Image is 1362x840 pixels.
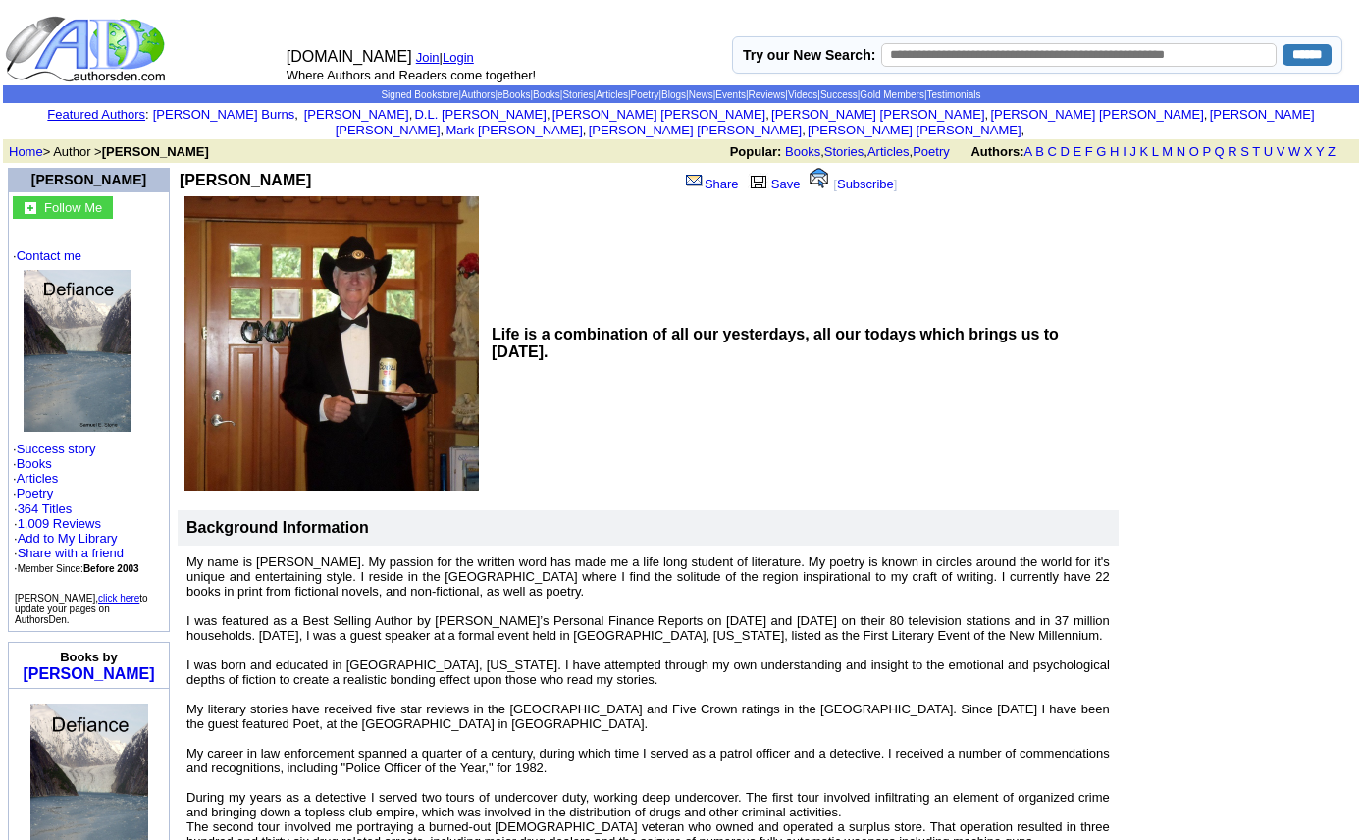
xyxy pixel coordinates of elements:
[1152,144,1159,159] a: L
[684,177,739,191] a: Share
[25,202,36,214] img: gc.jpg
[686,173,703,188] img: share_page.gif
[184,196,479,491] img: See larger image
[47,107,148,122] font: :
[552,107,765,122] a: [PERSON_NAME] [PERSON_NAME]
[44,198,102,215] a: Follow Me
[14,531,124,575] font: · · ·
[17,456,52,471] a: Books
[17,248,81,263] a: Contact me
[60,650,118,664] b: Books by
[461,89,495,100] a: Authors
[17,471,59,486] a: Articles
[5,15,170,83] img: logo_ad.gif
[1202,144,1210,159] a: P
[808,123,1021,137] a: [PERSON_NAME] [PERSON_NAME]
[18,563,139,574] font: Member Since:
[492,326,1059,360] b: Life is a combination of all our yesterdays, all our todays which brings us to [DATE].
[730,144,782,159] b: Popular:
[550,110,552,121] font: i
[1110,144,1119,159] a: H
[1024,144,1032,159] a: A
[1073,144,1081,159] a: E
[17,442,96,456] a: Success story
[806,126,808,136] font: i
[833,177,837,191] font: [
[18,546,124,560] a: Share with a friend
[1214,144,1224,159] a: Q
[1140,144,1149,159] a: K
[1085,144,1093,159] a: F
[1304,144,1313,159] a: X
[730,144,1353,159] font: , , ,
[533,89,560,100] a: Books
[631,89,659,100] a: Poetry
[1035,144,1044,159] a: B
[1162,144,1173,159] a: M
[287,48,412,65] font: [DOMAIN_NAME]
[661,89,686,100] a: Blogs
[1207,110,1209,121] font: i
[913,144,950,159] a: Poetry
[1277,144,1285,159] a: V
[444,126,445,136] font: i
[867,144,910,159] a: Articles
[596,89,628,100] a: Articles
[9,144,209,159] font: > Author >
[17,486,54,500] a: Poetry
[988,110,990,121] font: i
[98,593,139,604] a: click here
[287,68,536,82] font: Where Authors and Readers come together!
[90,694,91,701] img: shim.gif
[1096,144,1106,159] a: G
[589,123,802,137] a: [PERSON_NAME] [PERSON_NAME]
[749,89,786,100] a: Reviews
[153,107,295,122] a: [PERSON_NAME] Burns
[837,177,894,191] a: Subscribe
[927,89,981,100] a: Testimonials
[336,107,1315,137] a: [PERSON_NAME] [PERSON_NAME]
[1123,144,1126,159] a: I
[89,694,90,701] img: shim.gif
[810,168,828,188] img: alert.gif
[1047,144,1056,159] a: C
[443,50,474,65] a: Login
[860,89,924,100] a: Gold Members
[1264,144,1273,159] a: U
[381,89,458,100] a: Signed Bookstore
[412,110,414,121] font: i
[562,89,593,100] a: Stories
[894,177,898,191] font: ]
[743,47,875,63] label: Try our New Search:
[824,144,864,159] a: Stories
[88,694,89,701] img: shim.gif
[102,144,209,159] b: [PERSON_NAME]
[746,177,801,191] a: Save
[1228,144,1236,159] a: R
[381,89,980,100] span: | | | | | | | | | | | | | |
[83,563,139,574] b: Before 2003
[1177,144,1185,159] a: N
[990,107,1203,122] a: [PERSON_NAME] [PERSON_NAME]
[788,89,817,100] a: Videos
[689,89,713,100] a: News
[24,270,131,432] img: 80115.jpg
[440,50,481,65] font: |
[715,89,746,100] a: Events
[87,694,88,701] img: shim.gif
[1328,144,1336,159] a: Z
[1189,144,1199,159] a: O
[970,144,1023,159] b: Authors:
[31,172,146,187] font: [PERSON_NAME]
[414,107,546,122] a: D.L. [PERSON_NAME]
[44,200,102,215] font: Follow Me
[153,107,1315,137] font: , , , , , , , , , ,
[186,519,369,536] b: Background Information
[18,516,101,531] a: 1,009 Reviews
[498,89,530,100] a: eBooks
[586,126,588,136] font: i
[47,107,145,122] a: Featured Authors
[15,593,148,625] font: [PERSON_NAME], to update your pages on AuthorsDen.
[86,694,87,701] img: shim.gif
[445,123,582,137] a: Mark [PERSON_NAME]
